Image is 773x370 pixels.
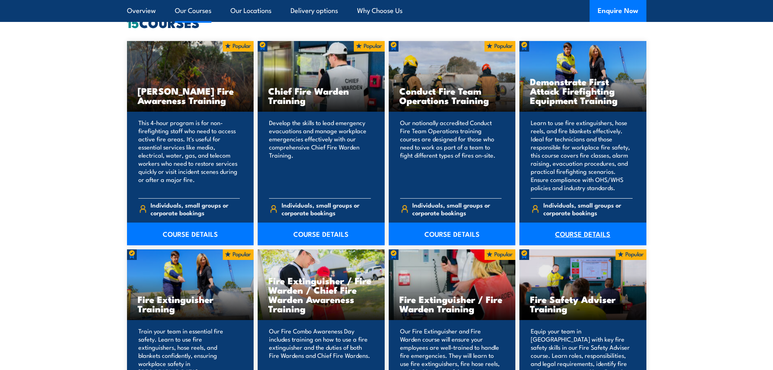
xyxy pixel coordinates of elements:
[543,201,633,216] span: Individuals, small groups or corporate bookings
[127,17,646,28] h2: COURSES
[389,223,516,245] a: COURSE DETAILS
[138,294,243,313] h3: Fire Extinguisher Training
[269,119,371,192] p: Develop the skills to lead emergency evacuations and manage workplace emergencies effectively wit...
[127,12,139,32] strong: 15
[151,201,240,216] span: Individuals, small groups or corporate bookings
[268,86,374,105] h3: Chief Fire Warden Training
[530,77,636,105] h3: Demonstrate First Attack Firefighting Equipment Training
[531,119,633,192] p: Learn to use fire extinguishers, hose reels, and fire blankets effectively. Ideal for technicians...
[282,201,371,216] span: Individuals, small groups or corporate bookings
[127,223,254,245] a: COURSE DETAILS
[412,201,502,216] span: Individuals, small groups or corporate bookings
[138,86,243,105] h3: [PERSON_NAME] Fire Awareness Training
[530,294,636,313] h3: Fire Safety Adviser Training
[399,86,505,105] h3: Conduct Fire Team Operations Training
[138,119,240,192] p: This 4-hour program is for non-firefighting staff who need to access active fire areas. It's usef...
[399,294,505,313] h3: Fire Extinguisher / Fire Warden Training
[519,223,646,245] a: COURSE DETAILS
[268,276,374,313] h3: Fire Extinguisher / Fire Warden / Chief Fire Warden Awareness Training
[400,119,502,192] p: Our nationally accredited Conduct Fire Team Operations training courses are designed for those wh...
[258,223,385,245] a: COURSE DETAILS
